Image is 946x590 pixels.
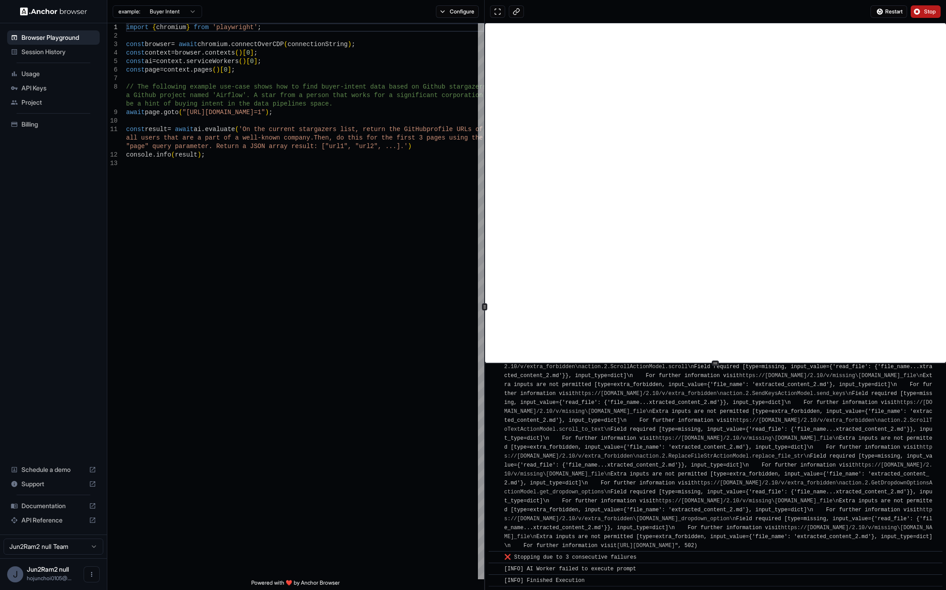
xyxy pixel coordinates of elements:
button: Configure [436,5,479,18]
span: =1" [254,109,265,116]
span: API Keys [21,84,96,93]
div: 12 [107,151,118,159]
a: [URL][DOMAIN_NAME] [617,543,675,549]
div: 1 [107,23,118,32]
span: const [126,58,145,65]
span: example: [118,8,140,15]
span: Stop [924,8,937,15]
span: const [126,66,145,73]
span: ] [254,58,258,65]
span: Then, do this for the first 3 pages using the [314,134,483,141]
span: 'playwright' [212,24,258,31]
span: ( [239,58,242,65]
span: { [152,24,156,31]
span: Usage [21,69,96,78]
div: Usage [7,67,100,81]
span: ( [284,41,287,48]
span: ( [212,66,216,73]
span: page [145,109,160,116]
span: page [145,66,160,73]
img: Anchor Logo [20,7,87,16]
span: ) [242,58,246,65]
span: Schedule a demo [21,465,85,474]
span: [ [242,49,246,56]
span: result [175,151,197,158]
button: Open menu [84,566,100,582]
span: "page" query parameter. Return a JSON array result [126,143,314,150]
span: API Reference [21,516,85,525]
span: [ [220,66,224,73]
span: ; [254,49,258,56]
span: a Github project named 'Airflow'. A star from a pe [126,92,314,99]
div: Session History [7,45,100,59]
div: Browser Playground [7,30,100,45]
span: goto [164,109,179,116]
span: ; [201,151,205,158]
span: . [190,66,194,73]
a: https://[DOMAIN_NAME]/2.10/v/extra_forbidden\naction.2.SendKeysActionModel.send_keys\n [575,391,852,397]
span: Restart [885,8,903,15]
span: = [171,49,175,56]
span: : ["url1", "url2", ...].' [314,143,408,150]
span: . [201,49,205,56]
button: Open in full screen [490,5,505,18]
div: Schedule a demo [7,463,100,477]
span: Project [21,98,96,107]
span: pages [194,66,212,73]
span: await [175,126,194,133]
span: Documentation [21,501,85,510]
span: all users that are a part of a well-known company. [126,134,314,141]
div: 3 [107,40,118,49]
span: ) [198,151,201,158]
span: ; [269,109,272,116]
span: rson that works for a significant corporation can [314,92,498,99]
a: https://[DOMAIN_NAME]/2.10/v/missing\[DOMAIN_NAME]_file\n [504,399,933,415]
span: "[URL][DOMAIN_NAME] [182,109,254,116]
span: 0 [246,49,250,56]
div: 7 [107,74,118,83]
span: const [126,126,145,133]
span: [INFO] Finished Execution [504,577,585,584]
span: ( [235,126,239,133]
div: 13 [107,159,118,168]
a: https://[DOMAIN_NAME]/2.10/v/extra_forbidden\naction.2.ReplaceFileStrActionModel.replace_file_str\n [504,444,933,459]
span: ❌ Stopping due to 3 consecutive failures [504,554,637,560]
a: https://[DOMAIN_NAME]/2.10/v/missing\[DOMAIN_NAME]_file\n [655,435,839,441]
span: d buyer-intent data based on Github stargazers of [314,83,498,90]
span: = [171,41,175,48]
div: 2 [107,32,118,40]
span: pace. [314,100,333,107]
span: 'On the current stargazers list, return the GitHub [239,126,427,133]
span: context [164,66,190,73]
span: ; [258,58,261,65]
span: await [179,41,198,48]
span: } [186,24,190,31]
span: ; [351,41,355,48]
span: hojunchoi0105@gmail.com [27,575,72,582]
div: 8 [107,83,118,91]
span: from [194,24,209,31]
span: ) [239,49,242,56]
span: browser [175,49,201,56]
a: https://[DOMAIN_NAME]/2.10/v/extra_forbidden\naction.2.ScrollToTextActionModel.scroll_to_text\n [504,417,933,433]
span: [INFO] AI Worker failed to execute prompt [504,566,636,572]
span: be a hint of buying intent in the data pipelines s [126,100,314,107]
a: https://[DOMAIN_NAME]/2.10/v/extra_forbidden\[DOMAIN_NAME]_dropdown_option\n [504,507,933,522]
span: context [145,49,171,56]
div: 5 [107,57,118,66]
span: chromium [198,41,228,48]
span: = [160,66,164,73]
span: . [201,126,205,133]
span: ai [194,126,201,133]
span: ​ [493,553,498,562]
button: Restart [870,5,907,18]
div: Billing [7,117,100,132]
span: await [126,109,145,116]
span: const [126,49,145,56]
div: Project [7,95,100,110]
span: Support [21,480,85,488]
span: info [156,151,171,158]
div: 11 [107,125,118,134]
span: ) [348,41,351,48]
a: https://[DOMAIN_NAME]/2.10/v/missing\[DOMAIN_NAME]_file\n [504,462,933,477]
